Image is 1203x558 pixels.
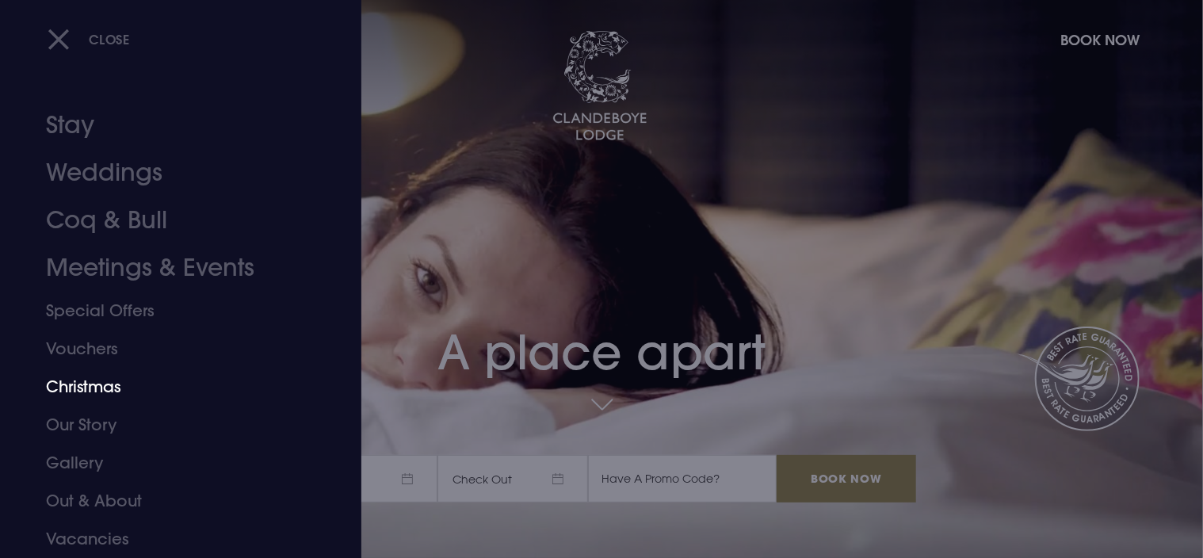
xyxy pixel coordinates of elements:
a: Out & About [46,482,296,520]
a: Vouchers [46,330,296,368]
a: Weddings [46,149,296,197]
a: Meetings & Events [46,244,296,292]
a: Our Story [46,406,296,444]
a: Gallery [46,444,296,482]
a: Special Offers [46,292,296,330]
a: Vacancies [46,520,296,558]
a: Stay [46,101,296,149]
a: Coq & Bull [46,197,296,244]
span: Close [89,31,130,48]
a: Christmas [46,368,296,406]
button: Close [48,23,130,55]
